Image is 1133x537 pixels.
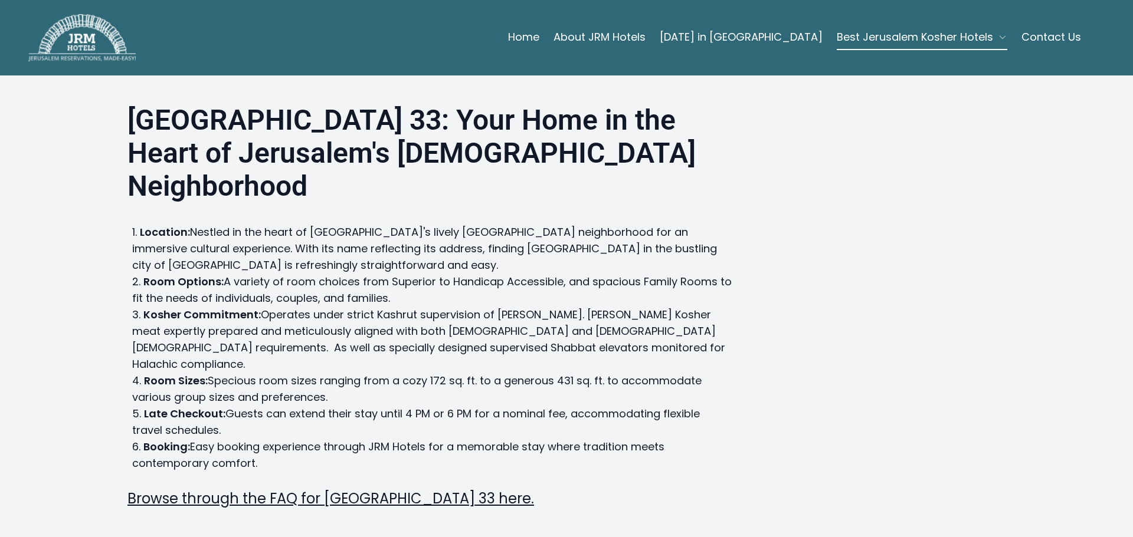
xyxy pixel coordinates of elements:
strong: Late Checkout: [144,406,225,421]
a: Home [508,25,539,49]
strong: Room Sizes: [144,373,208,388]
li: A variety of room choices from Superior to Handicap Accessible, and spacious Family Rooms to fit ... [132,274,732,307]
a: [DATE] in [GEOGRAPHIC_DATA] [660,25,823,49]
a: About JRM Hotels [554,25,646,49]
li: Nestled in the heart of [GEOGRAPHIC_DATA]'s lively [GEOGRAPHIC_DATA] neighborhood for an immersiv... [132,224,732,274]
a: Contact Us [1021,25,1081,49]
li: Specious room sizes ranging from a cozy 172 sq. ft. to a generous 431 sq. ft. to accommodate vari... [132,373,732,406]
img: JRM Hotels [28,14,136,61]
a: Browse through the FAQ for [GEOGRAPHIC_DATA] 33 here. [127,489,534,508]
strong: Location: [140,225,190,239]
strong: Room Options: [143,274,224,289]
li: Operates under strict Kashrut supervision of [PERSON_NAME]. [PERSON_NAME] Kosher meat expertly pr... [132,307,732,373]
span: Best Jerusalem Kosher Hotels [837,29,993,45]
li: Guests can extend their stay until 4 PM or 6 PM for a nominal fee, accommodating flexible travel ... [132,406,732,439]
strong: Booking: [143,439,190,454]
strong: Kosher Commitment: [143,307,261,322]
li: Easy booking experience through JRM Hotels for a memorable stay where tradition meets contemporar... [132,439,732,472]
button: Best Jerusalem Kosher Hotels [837,25,1007,49]
strong: [GEOGRAPHIC_DATA] 33: Your Home in the Heart of Jerusalem's [DEMOGRAPHIC_DATA] Neighborhood [127,103,696,203]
